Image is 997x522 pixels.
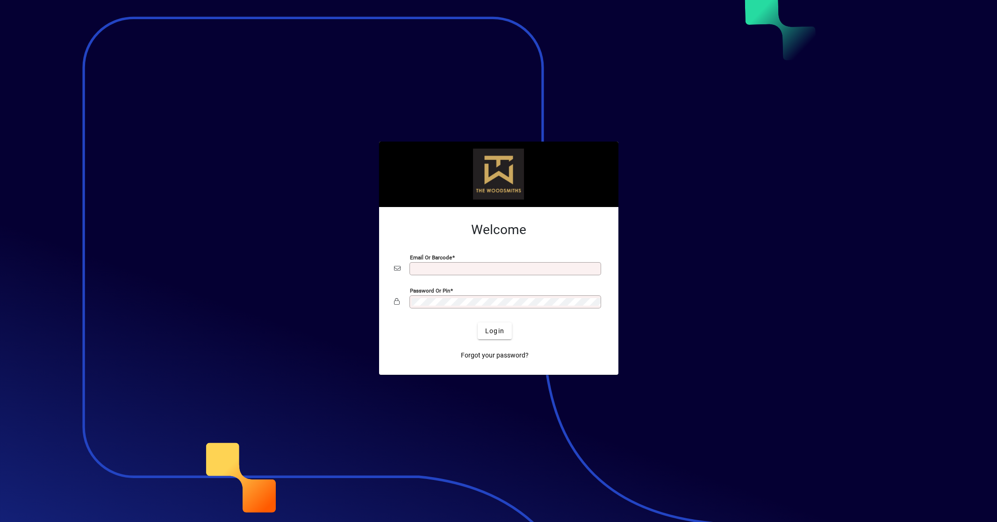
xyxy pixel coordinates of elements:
button: Login [478,322,512,339]
span: Login [485,326,504,336]
h2: Welcome [394,222,603,238]
span: Forgot your password? [461,350,529,360]
mat-label: Email or Barcode [410,254,452,261]
mat-label: Password or Pin [410,287,450,294]
a: Forgot your password? [457,347,532,364]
